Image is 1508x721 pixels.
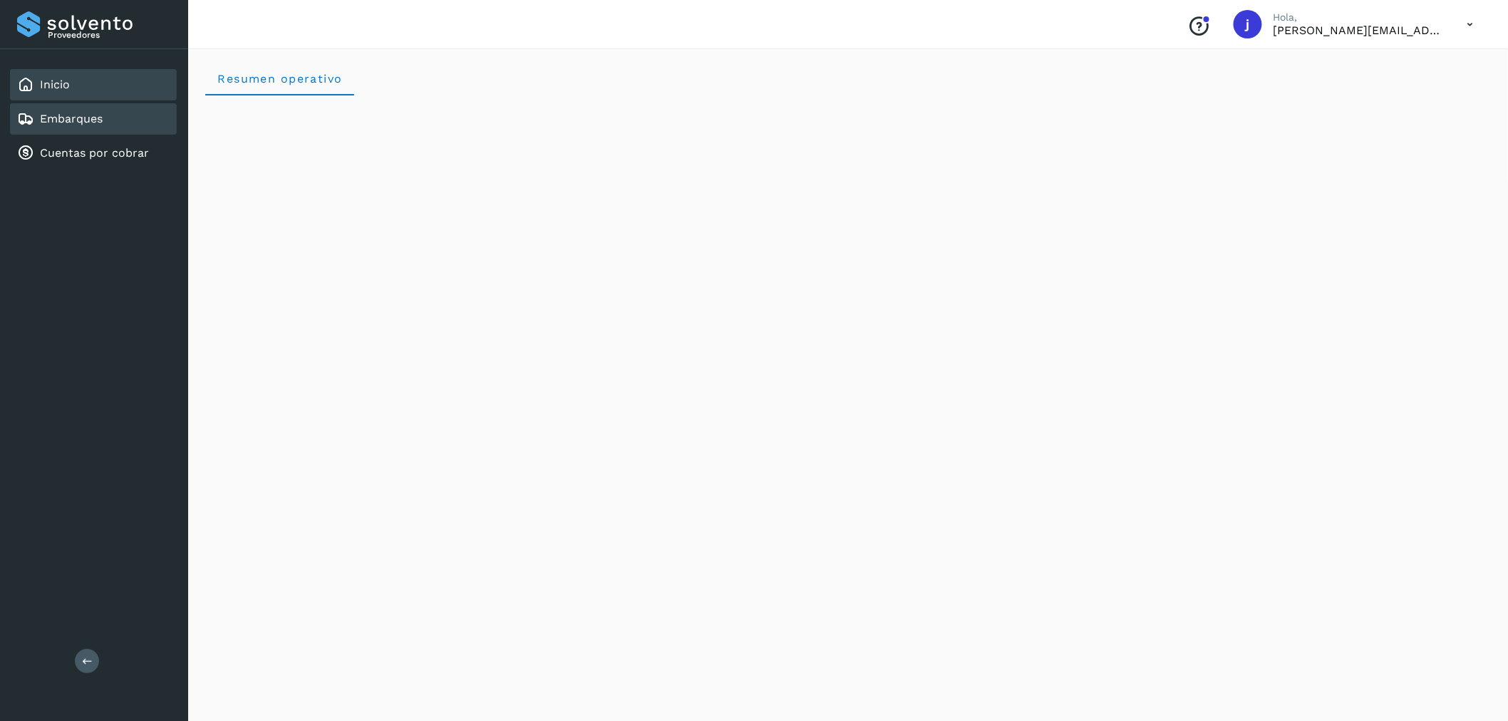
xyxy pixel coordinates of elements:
[1274,11,1445,24] p: Hola,
[217,72,343,85] span: Resumen operativo
[10,69,177,100] div: Inicio
[48,30,171,40] p: Proveedores
[40,146,149,160] a: Cuentas por cobrar
[1274,24,1445,37] p: javier@rfllogistics.com.mx
[10,103,177,135] div: Embarques
[40,112,103,125] a: Embarques
[10,138,177,169] div: Cuentas por cobrar
[40,78,70,91] a: Inicio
